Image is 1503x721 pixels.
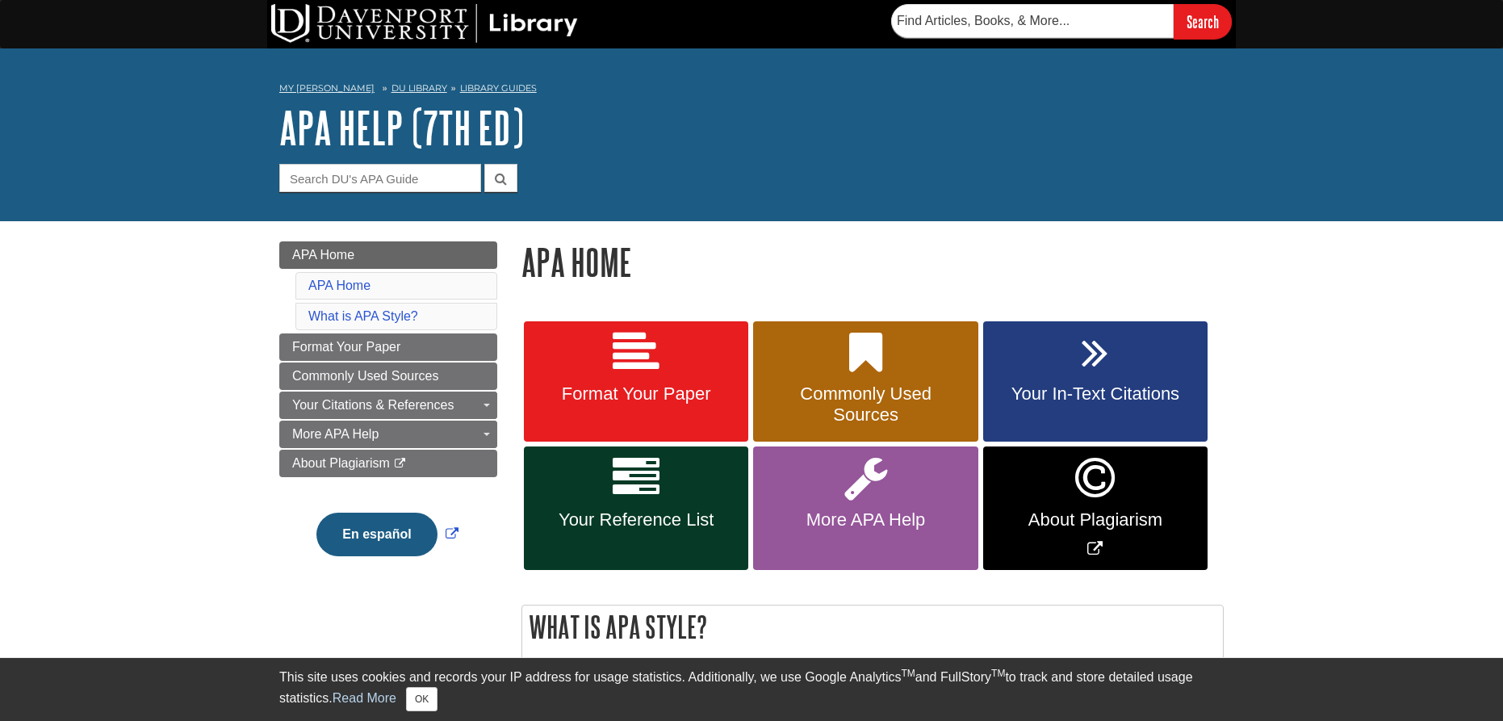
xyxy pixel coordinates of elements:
a: What is APA Style? [308,309,418,323]
a: Link opens in new window [983,446,1208,570]
a: Library Guides [460,82,537,94]
span: Your Citations & References [292,398,454,412]
a: APA Home [279,241,497,269]
a: Read More [333,691,396,705]
input: Search [1174,4,1232,39]
a: Your Citations & References [279,392,497,419]
a: Your Reference List [524,446,748,570]
a: Commonly Used Sources [753,321,978,442]
sup: TM [991,668,1005,679]
form: Searches DU Library's articles, books, and more [891,4,1232,39]
span: More APA Help [765,509,965,530]
span: About Plagiarism [995,509,1195,530]
a: Format Your Paper [524,321,748,442]
span: Format Your Paper [536,384,736,405]
h1: APA Home [521,241,1224,283]
a: About Plagiarism [279,450,497,477]
i: This link opens in a new window [393,459,407,469]
a: APA Home [308,279,371,292]
a: DU Library [391,82,447,94]
span: Format Your Paper [292,340,400,354]
div: This site uses cookies and records your IP address for usage statistics. Additionally, we use Goo... [279,668,1224,711]
input: Search DU's APA Guide [279,164,481,192]
span: More APA Help [292,427,379,441]
a: APA Help (7th Ed) [279,103,524,153]
input: Find Articles, Books, & More... [891,4,1174,38]
nav: breadcrumb [279,78,1224,103]
a: Link opens in new window [312,527,462,541]
a: Commonly Used Sources [279,363,497,390]
a: Format Your Paper [279,333,497,361]
sup: TM [901,668,915,679]
span: Commonly Used Sources [292,369,438,383]
div: Guide Page Menu [279,241,497,584]
span: Your Reference List [536,509,736,530]
a: Your In-Text Citations [983,321,1208,442]
a: More APA Help [279,421,497,448]
span: APA Home [292,248,354,262]
a: My [PERSON_NAME] [279,82,375,95]
span: About Plagiarism [292,456,390,470]
button: En español [316,513,437,556]
img: DU Library [271,4,578,43]
span: Your In-Text Citations [995,384,1195,405]
a: More APA Help [753,446,978,570]
button: Close [406,687,438,711]
span: Commonly Used Sources [765,384,965,425]
h2: What is APA Style? [522,606,1223,648]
